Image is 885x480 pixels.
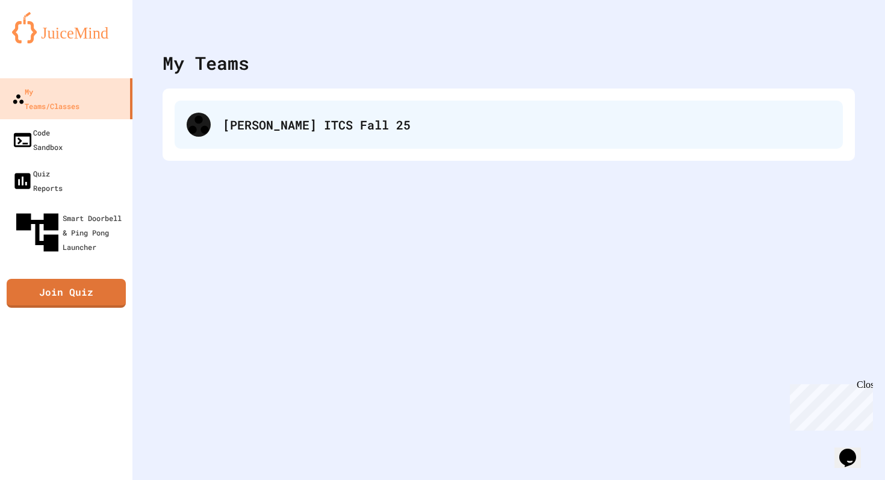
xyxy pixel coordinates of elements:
[12,166,63,195] div: Quiz Reports
[7,279,126,308] a: Join Quiz
[12,125,63,154] div: Code Sandbox
[163,49,249,76] div: My Teams
[5,5,83,76] div: Chat with us now!Close
[175,101,843,149] div: [PERSON_NAME] ITCS Fall 25
[785,379,873,431] iframe: chat widget
[12,84,79,113] div: My Teams/Classes
[12,207,128,258] div: Smart Doorbell & Ping Pong Launcher
[12,12,120,43] img: logo-orange.svg
[223,116,831,134] div: [PERSON_NAME] ITCS Fall 25
[834,432,873,468] iframe: chat widget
